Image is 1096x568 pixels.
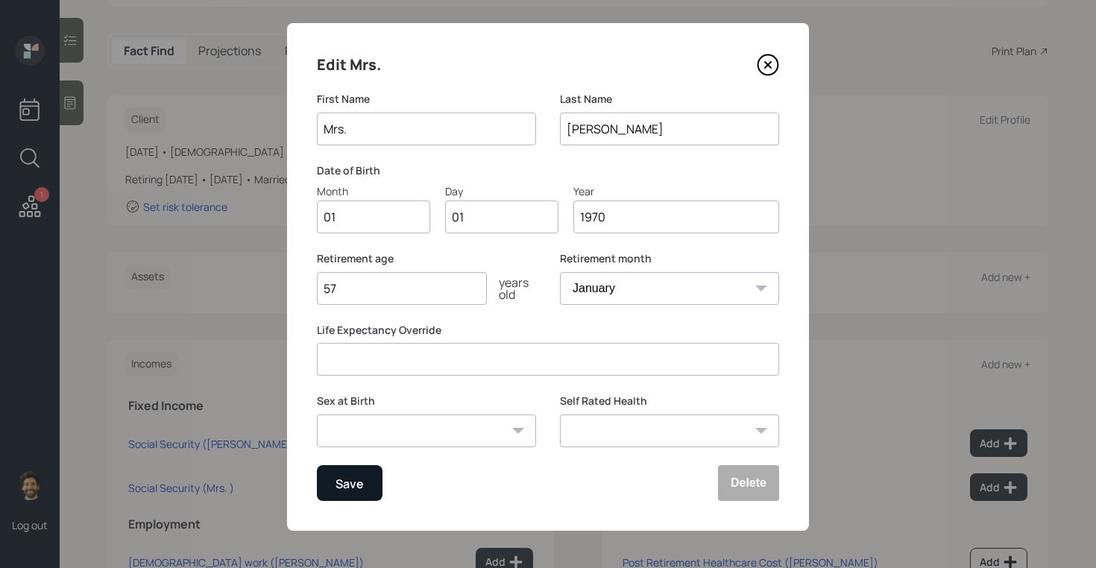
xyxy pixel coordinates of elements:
[317,394,536,408] label: Sex at Birth
[445,201,558,233] input: Day
[336,473,364,493] div: Save
[560,251,779,266] label: Retirement month
[317,183,430,199] div: Month
[573,183,779,199] div: Year
[560,92,779,107] label: Last Name
[317,251,536,266] label: Retirement age
[560,394,779,408] label: Self Rated Health
[317,201,430,233] input: Month
[317,465,382,501] button: Save
[718,465,779,501] button: Delete
[317,53,381,77] h4: Edit Mrs.
[445,183,558,199] div: Day
[317,323,779,338] label: Life Expectancy Override
[317,163,779,178] label: Date of Birth
[487,277,536,300] div: years old
[317,92,536,107] label: First Name
[573,201,779,233] input: Year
